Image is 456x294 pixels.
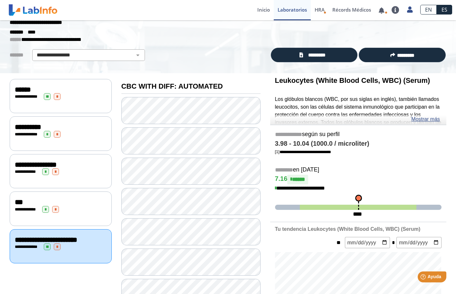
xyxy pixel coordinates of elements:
h4: 3.98 - 10.04 (1000.0 / microliter) [275,140,442,148]
a: EN [420,5,437,15]
h5: según su perfil [275,131,442,138]
a: Mostrar más [411,115,440,123]
h5: en [DATE] [275,166,442,174]
b: Tu tendencia Leukocytes (White Blood Cells, WBC) (Serum) [275,226,421,232]
b: CBC WITH DIFF: AUTOMATED [121,82,223,90]
h4: 7.16 [275,175,442,184]
p: Los glóbulos blancos (WBC, por sus siglas en inglés), también llamados leucocitos, son las célula... [275,95,442,196]
input: mm/dd/yyyy [345,237,390,248]
iframe: Help widget launcher [399,269,449,287]
b: Leukocytes (White Blood Cells, WBC) (Serum) [275,76,430,84]
span: HRA [315,6,325,13]
a: [1] [275,149,331,154]
a: ES [437,5,452,15]
input: mm/dd/yyyy [396,237,442,248]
